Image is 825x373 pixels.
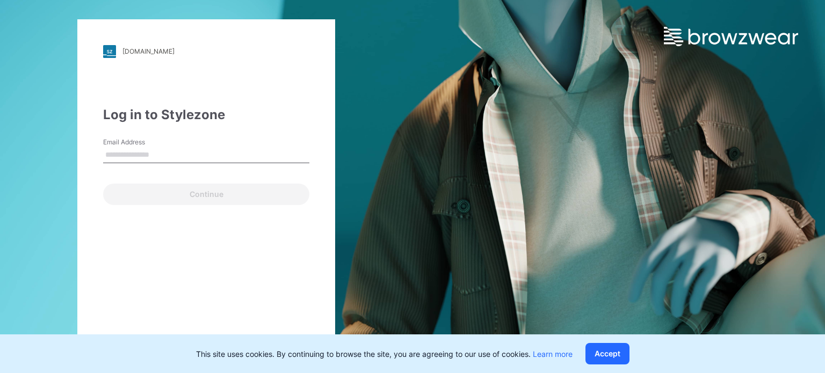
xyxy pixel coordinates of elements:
a: [DOMAIN_NAME] [103,45,309,58]
div: Log in to Stylezone [103,105,309,125]
img: stylezone-logo.562084cfcfab977791bfbf7441f1a819.svg [103,45,116,58]
img: browzwear-logo.e42bd6dac1945053ebaf764b6aa21510.svg [664,27,798,46]
label: Email Address [103,137,178,147]
button: Accept [585,343,629,364]
a: Learn more [533,349,573,359]
p: This site uses cookies. By continuing to browse the site, you are agreeing to our use of cookies. [196,348,573,360]
div: [DOMAIN_NAME] [122,47,175,55]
